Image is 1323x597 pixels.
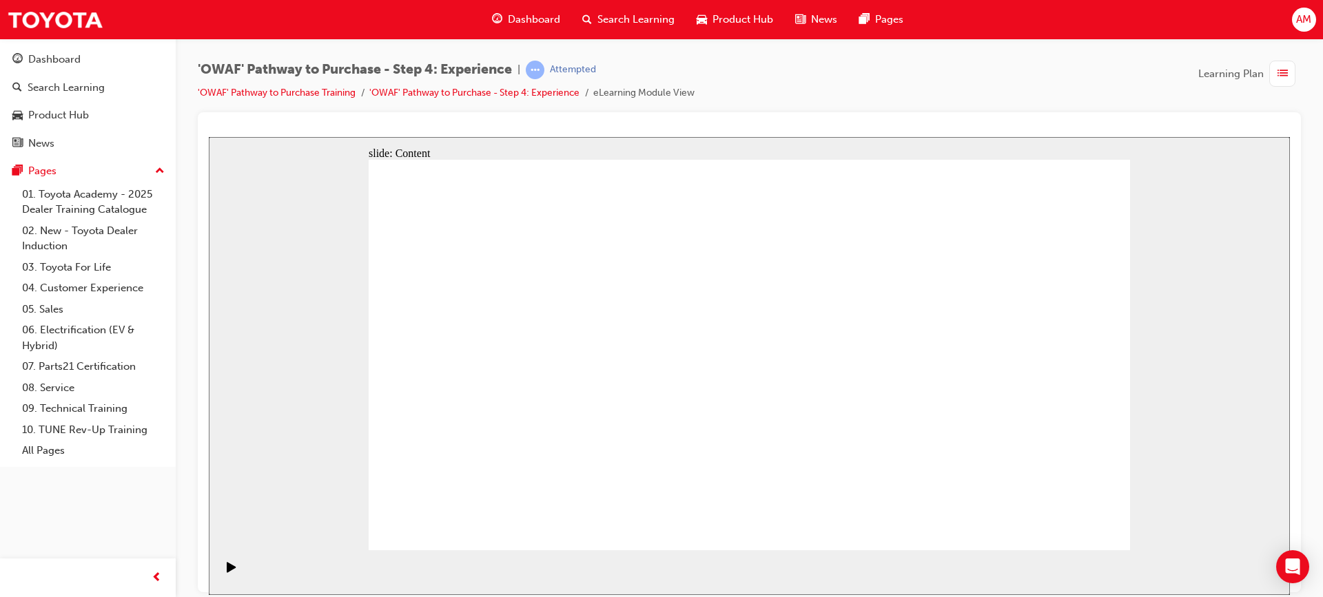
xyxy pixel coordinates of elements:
span: Dashboard [508,12,560,28]
a: news-iconNews [784,6,848,34]
span: News [811,12,837,28]
span: Learning Plan [1198,66,1264,82]
span: Pages [875,12,903,28]
a: 02. New - Toyota Dealer Induction [17,220,170,257]
button: AM [1292,8,1316,32]
a: 05. Sales [17,299,170,320]
span: Product Hub [712,12,773,28]
a: 08. Service [17,377,170,399]
span: search-icon [12,82,22,94]
span: car-icon [697,11,707,28]
a: 03. Toyota For Life [17,257,170,278]
a: car-iconProduct Hub [686,6,784,34]
a: Search Learning [6,75,170,101]
img: Trak [7,4,103,35]
a: 09. Technical Training [17,398,170,419]
a: Dashboard [6,47,170,72]
span: prev-icon [152,569,162,587]
a: 04. Customer Experience [17,277,170,299]
a: 06. Electrification (EV & Hybrid) [17,320,170,356]
span: news-icon [12,138,23,150]
a: News [6,131,170,156]
span: car-icon [12,109,23,122]
a: 'OWAF' Pathway to Purchase - Step 4: Experience [369,87,580,98]
a: search-iconSearch Learning [571,6,686,34]
button: DashboardSearch LearningProduct HubNews [6,44,170,158]
a: 01. Toyota Academy - 2025 Dealer Training Catalogue [17,184,170,220]
div: playback controls [7,413,30,458]
li: eLearning Module View [593,85,695,101]
a: pages-iconPages [848,6,914,34]
button: Pages [6,158,170,184]
span: guage-icon [492,11,502,28]
span: AM [1296,12,1311,28]
a: 'OWAF' Pathway to Purchase Training [198,87,356,98]
a: guage-iconDashboard [481,6,571,34]
button: Play (Ctrl+Alt+P) [7,424,30,448]
span: news-icon [795,11,806,28]
span: pages-icon [859,11,870,28]
span: 'OWAF' Pathway to Purchase - Step 4: Experience [198,62,512,78]
span: pages-icon [12,165,23,178]
a: 10. TUNE Rev-Up Training [17,419,170,441]
a: All Pages [17,440,170,461]
div: Attempted [550,63,596,76]
button: Learning Plan [1198,61,1301,87]
span: guage-icon [12,54,23,66]
span: up-icon [155,163,165,180]
div: News [28,136,54,151]
div: Dashboard [28,52,81,67]
div: Search Learning [28,80,105,96]
div: Open Intercom Messenger [1276,550,1309,583]
span: list-icon [1278,65,1288,83]
div: Product Hub [28,107,89,123]
span: Search Learning [597,12,675,28]
a: Product Hub [6,103,170,128]
span: learningRecordVerb_ATTEMPT-icon [526,61,544,79]
span: search-icon [582,11,592,28]
div: Pages [28,163,57,179]
a: 07. Parts21 Certification [17,356,170,377]
span: | [517,62,520,78]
